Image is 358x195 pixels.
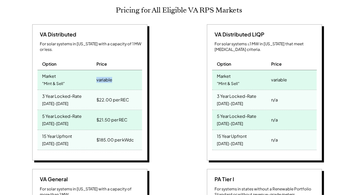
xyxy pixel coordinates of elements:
[217,92,257,99] div: 3 Year Locked-Rate
[42,112,82,119] div: 5 Year Locked-Rate
[38,31,77,38] div: VA Distributed
[217,140,243,149] div: [DATE]-[DATE]
[42,120,69,129] div: [DATE]-[DATE]
[212,31,265,38] div: VA Distributed LIQP
[271,61,282,67] div: Price
[271,76,287,85] div: variable
[42,80,65,89] div: "Mint & Sell"
[217,112,257,119] div: 5 Year Locked-Rate
[212,176,234,183] div: PA Tier I
[96,96,129,105] div: $22.00 per REC
[217,120,243,129] div: [DATE]-[DATE]
[217,100,243,109] div: [DATE]-[DATE]
[42,61,57,67] div: Option
[42,100,69,109] div: [DATE]-[DATE]
[96,61,107,67] div: Price
[42,72,56,79] div: Market
[271,96,278,105] div: n/a
[42,140,69,149] div: [DATE]-[DATE]
[116,6,242,14] h2: Pricing for All Eligible VA RPS Markets
[215,42,317,53] div: For solar systems ≤1 MW in [US_STATE] that meet [MEDICAL_DATA] criteria.
[217,80,240,89] div: "Mint & Sell"
[217,132,247,140] div: 15 Year Upfront
[42,132,72,140] div: 15 Year Upfront
[271,136,278,145] div: n/a
[96,116,127,125] div: $21.50 per REC
[96,136,134,145] div: $185.00 per kWdc
[96,76,112,85] div: variable
[217,72,231,79] div: Market
[217,61,232,67] div: Option
[42,92,82,99] div: 3 Year Locked-Rate
[38,176,68,183] div: VA General
[40,42,142,53] div: For solar systems in [US_STATE] with a capacity of 1 MW or less.
[271,116,278,125] div: n/a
